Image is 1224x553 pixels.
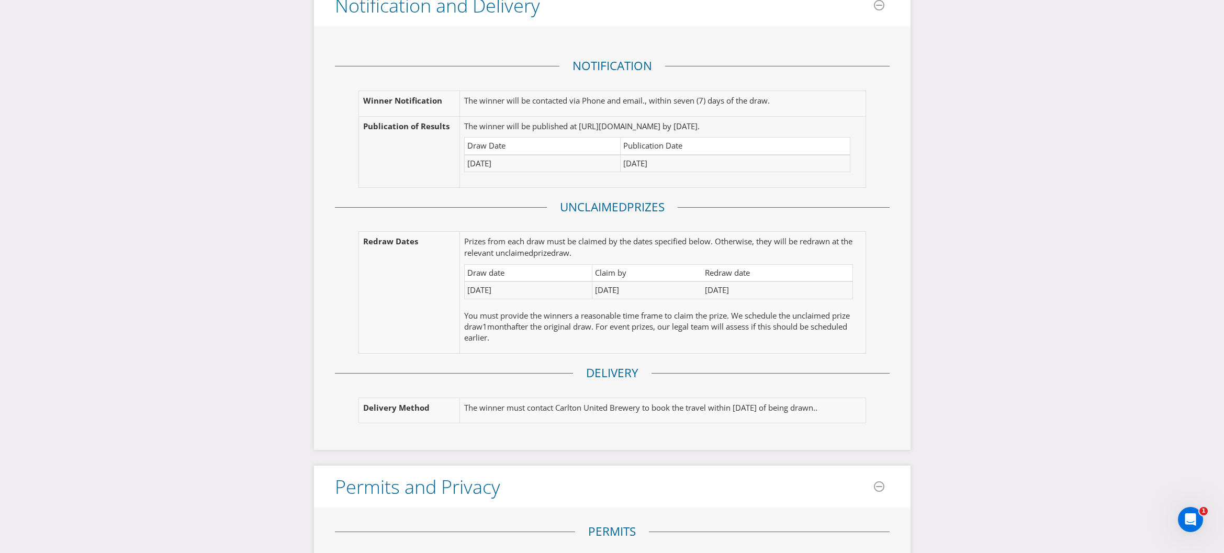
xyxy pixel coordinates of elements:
[465,281,592,299] td: [DATE]
[620,155,850,172] td: [DATE]
[464,310,850,332] span: You must provide the winners a reasonable time frame to claim the prize. We schedule the unclaime...
[363,402,430,413] span: Delivery Method
[465,138,621,155] td: Draw Date
[702,264,852,281] td: Redraw date
[487,321,511,332] span: month
[702,281,852,299] td: [DATE]
[627,199,658,215] span: Prize
[1178,507,1203,532] iframe: Intercom live chat
[358,232,460,354] td: Redraw Dates
[464,236,852,257] span: s from each draw must be claimed by the dates specified below. Otherwise, they will be redrawn at...
[465,264,592,281] td: Draw date
[533,247,551,258] span: prize
[464,402,852,413] p: The winner must contact Carlton United Brewery to book the travel within [DATE] of being drawn..
[575,523,649,540] legend: Permits
[358,116,460,188] td: Publication of Results
[464,321,847,343] span: after the original draw. For event prizes, our legal team will assess if this should be scheduled...
[620,138,850,155] td: Publication Date
[464,95,850,106] p: The winner will be contacted via Phone and email., within seven (7) days of the draw.
[335,477,500,498] h3: Permits and Privacy
[592,264,702,281] td: Claim by
[573,365,652,381] legend: Delivery
[1199,507,1208,515] span: 1
[658,199,665,215] span: s
[464,121,850,132] p: The winner will be published at [URL][DOMAIN_NAME] by [DATE].
[559,58,665,74] legend: Notification
[482,321,487,332] span: 1
[358,91,460,116] td: Winner Notification
[464,236,482,246] span: Prize
[592,281,702,299] td: [DATE]
[465,155,621,172] td: [DATE]
[551,247,571,258] span: draw.
[560,199,627,215] span: Unclaimed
